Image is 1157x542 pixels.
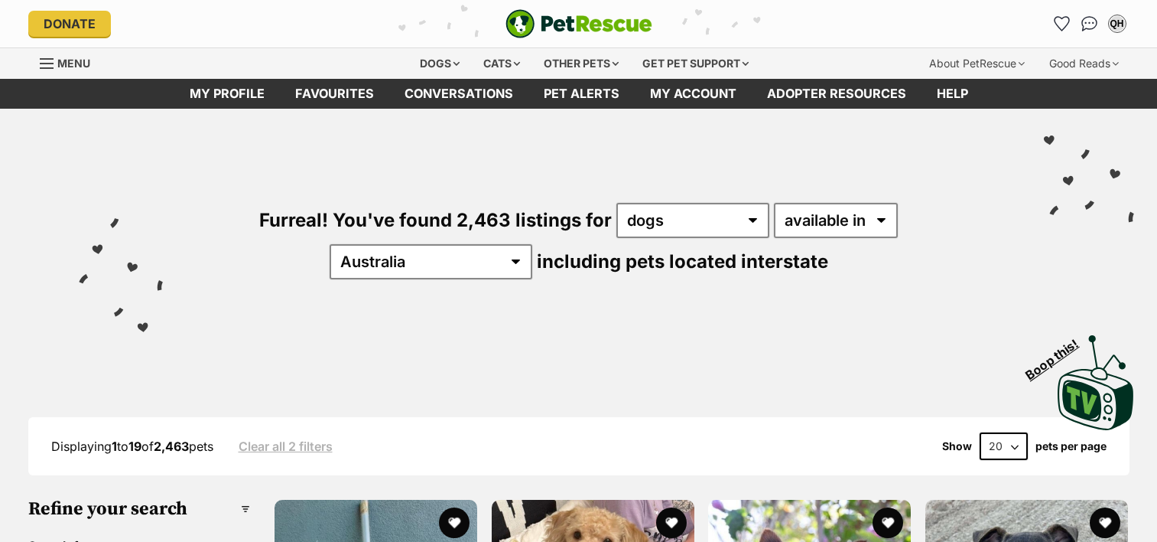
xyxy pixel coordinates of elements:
a: Help [921,79,983,109]
strong: 1 [112,439,117,454]
div: Dogs [409,48,470,79]
span: Menu [57,57,90,70]
strong: 19 [128,439,141,454]
div: Cats [473,48,531,79]
span: Boop this! [1023,327,1094,382]
a: Conversations [1077,11,1102,36]
img: logo-e224e6f780fb5917bec1dbf3a21bbac754714ae5b6737aabdf751b685950b380.svg [505,9,652,38]
div: Good Reads [1038,48,1129,79]
a: PetRescue [505,9,652,38]
span: Show [942,440,972,452]
a: My account [635,79,752,109]
a: Menu [40,48,101,76]
a: Adopter resources [752,79,921,109]
a: Boop this! [1058,322,1134,433]
span: Displaying to of pets [51,439,213,454]
a: conversations [389,79,528,109]
button: favourite [655,508,686,538]
strong: 2,463 [154,439,189,454]
a: My profile [174,79,280,109]
img: chat-41dd97257d64d25036548639549fe6c8038ab92f7586957e7f3b1b290dea8141.svg [1081,16,1097,31]
a: Donate [28,11,111,37]
ul: Account quick links [1050,11,1129,36]
a: Favourites [280,79,389,109]
button: favourite [439,508,470,538]
div: About PetRescue [918,48,1035,79]
div: Get pet support [632,48,759,79]
button: favourite [1090,508,1120,538]
span: Furreal! You've found 2,463 listings for [259,209,612,231]
span: including pets located interstate [537,250,828,273]
a: Clear all 2 filters [239,439,333,453]
div: QH [1110,16,1125,31]
button: My account [1105,11,1129,36]
div: Other pets [533,48,629,79]
img: PetRescue TV logo [1058,335,1134,430]
label: pets per page [1035,440,1107,452]
button: favourite [873,508,903,538]
h3: Refine your search [28,498,251,520]
a: Pet alerts [528,79,635,109]
a: Favourites [1050,11,1074,36]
